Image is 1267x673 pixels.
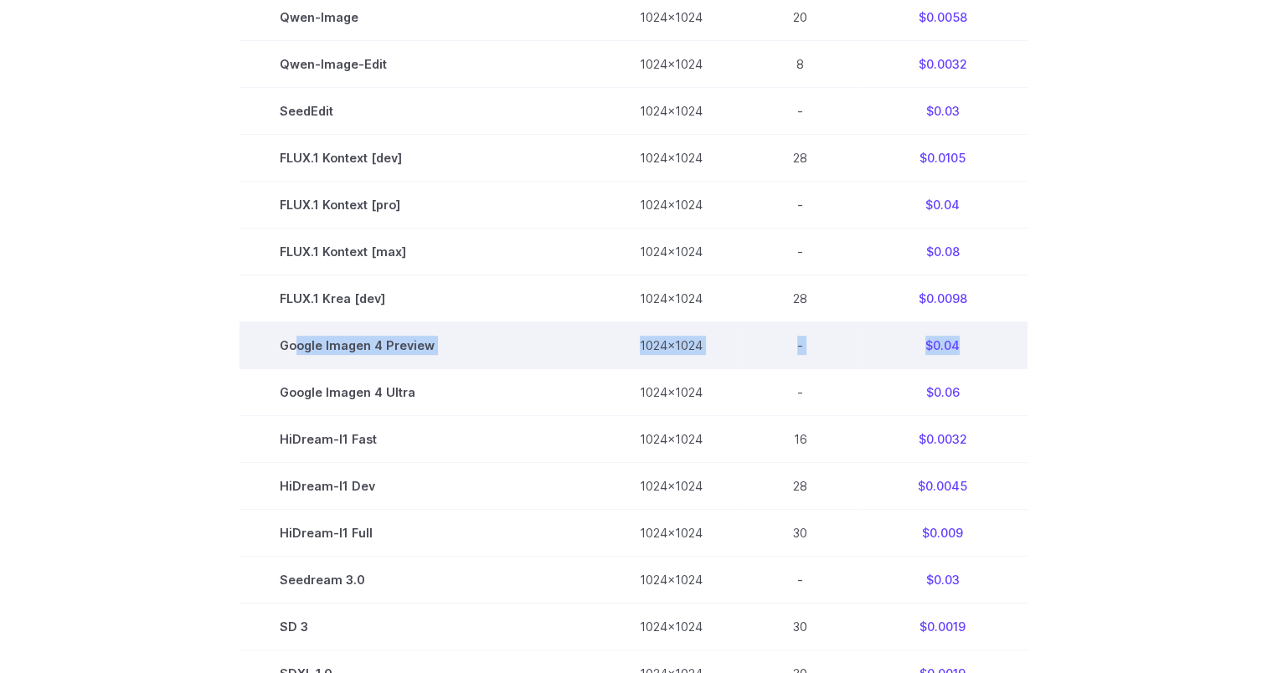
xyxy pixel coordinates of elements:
td: 1024x1024 [600,604,743,650]
td: HiDream-I1 Full [239,510,600,557]
td: $0.0019 [858,604,1028,650]
td: $0.04 [858,321,1028,368]
td: $0.04 [858,181,1028,228]
td: 28 [743,463,858,510]
td: $0.03 [858,87,1028,134]
td: $0.06 [858,368,1028,415]
td: 1024x1024 [600,228,743,275]
td: 1024x1024 [600,368,743,415]
td: 28 [743,275,858,321]
td: 16 [743,415,858,462]
td: 8 [743,40,858,87]
td: 1024x1024 [600,181,743,228]
td: $0.0045 [858,463,1028,510]
td: 1024x1024 [600,134,743,181]
td: FLUX.1 Kontext [pro] [239,181,600,228]
td: $0.0032 [858,415,1028,462]
td: - [743,321,858,368]
td: Qwen-Image-Edit [239,40,600,87]
td: HiDream-I1 Dev [239,463,600,510]
td: 28 [743,134,858,181]
td: 30 [743,510,858,557]
td: Google Imagen 4 Ultra [239,368,600,415]
td: $0.009 [858,510,1028,557]
td: - [743,557,858,604]
td: $0.0098 [858,275,1028,321]
td: Google Imagen 4 Preview [239,321,600,368]
td: - [743,228,858,275]
td: 1024x1024 [600,275,743,321]
td: 1024x1024 [600,87,743,134]
td: Seedream 3.0 [239,557,600,604]
td: - [743,87,858,134]
td: FLUX.1 Krea [dev] [239,275,600,321]
td: $0.08 [858,228,1028,275]
td: - [743,181,858,228]
td: FLUX.1 Kontext [max] [239,228,600,275]
td: $0.0105 [858,134,1028,181]
td: 1024x1024 [600,40,743,87]
td: 1024x1024 [600,463,743,510]
td: 1024x1024 [600,510,743,557]
td: $0.0032 [858,40,1028,87]
td: FLUX.1 Kontext [dev] [239,134,600,181]
td: $0.03 [858,557,1028,604]
td: 1024x1024 [600,415,743,462]
td: SeedEdit [239,87,600,134]
td: 1024x1024 [600,321,743,368]
td: SD 3 [239,604,600,650]
td: 1024x1024 [600,557,743,604]
td: 30 [743,604,858,650]
td: HiDream-I1 Fast [239,415,600,462]
td: - [743,368,858,415]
